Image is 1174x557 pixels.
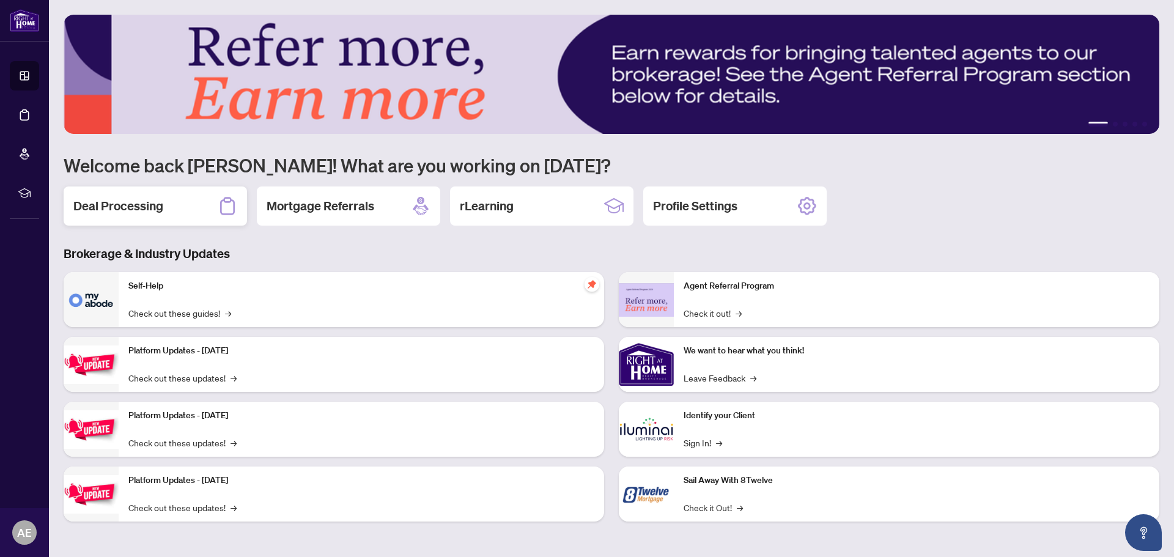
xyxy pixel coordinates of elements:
img: Sail Away With 8Twelve [619,467,674,522]
img: Platform Updates - July 21, 2025 [64,345,119,384]
button: 2 [1113,122,1118,127]
h1: Welcome back [PERSON_NAME]! What are you working on [DATE]? [64,153,1159,177]
h2: Mortgage Referrals [267,197,374,215]
p: Agent Referral Program [684,279,1150,293]
span: pushpin [585,277,599,292]
h2: rLearning [460,197,514,215]
span: → [231,501,237,514]
span: → [231,371,237,385]
p: We want to hear what you think! [684,344,1150,358]
h2: Profile Settings [653,197,737,215]
p: Platform Updates - [DATE] [128,409,594,422]
button: Open asap [1125,514,1162,551]
img: Self-Help [64,272,119,327]
img: Platform Updates - July 8, 2025 [64,410,119,449]
button: 5 [1142,122,1147,127]
span: → [737,501,743,514]
button: 4 [1132,122,1137,127]
a: Check out these updates!→ [128,436,237,449]
img: Platform Updates - June 23, 2025 [64,475,119,514]
span: → [231,436,237,449]
span: → [225,306,231,320]
h3: Brokerage & Industry Updates [64,245,1159,262]
a: Check out these guides!→ [128,306,231,320]
a: Check out these updates!→ [128,501,237,514]
p: Identify your Client [684,409,1150,422]
p: Sail Away With 8Twelve [684,474,1150,487]
img: We want to hear what you think! [619,337,674,392]
p: Platform Updates - [DATE] [128,344,594,358]
span: AE [17,524,32,541]
img: Agent Referral Program [619,283,674,317]
a: Sign In!→ [684,436,722,449]
h2: Deal Processing [73,197,163,215]
a: Check it out!→ [684,306,742,320]
a: Check out these updates!→ [128,371,237,385]
img: Identify your Client [619,402,674,457]
button: 1 [1088,122,1108,127]
img: logo [10,9,39,32]
p: Platform Updates - [DATE] [128,474,594,487]
a: Check it Out!→ [684,501,743,514]
a: Leave Feedback→ [684,371,756,385]
img: Slide 0 [64,15,1159,134]
span: → [750,371,756,385]
p: Self-Help [128,279,594,293]
span: → [736,306,742,320]
span: → [716,436,722,449]
button: 3 [1123,122,1128,127]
